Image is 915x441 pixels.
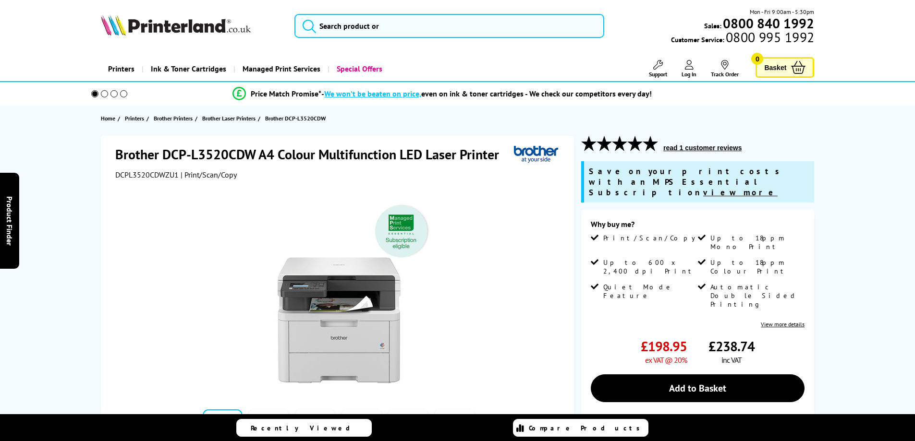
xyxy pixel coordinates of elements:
[710,283,803,309] span: Automatic Double Sided Printing
[724,33,814,42] span: 0800 995 1992
[721,19,814,28] a: 0800 840 1992
[682,60,696,78] a: Log In
[514,145,558,163] img: Brother
[591,219,805,234] div: Why buy me?
[723,14,814,32] b: 0800 840 1992
[151,57,226,81] span: Ink & Toner Cartridges
[708,337,755,355] span: £238.74
[115,170,179,179] span: DCPL3520CDWZU1
[202,113,258,123] a: Brother Laser Printers
[764,61,786,74] span: Basket
[142,57,233,81] a: Ink & Toner Cartridges
[529,424,645,432] span: Compare Products
[603,283,695,300] span: Quiet Mode Feature
[641,337,687,355] span: £198.95
[751,53,763,65] span: 0
[645,355,687,365] span: ex VAT @ 20%
[244,199,433,387] img: Brother DCP-L3520CDW
[78,85,807,102] li: modal_Promise
[703,187,778,198] u: view more
[589,166,784,198] span: Save on your print costs with an MPS Essential Subscription
[704,21,721,30] span: Sales:
[154,113,193,123] span: Brother Printers
[101,14,283,37] a: Printerland Logo
[721,355,742,365] span: inc VAT
[236,419,372,437] a: Recently Viewed
[671,33,814,44] span: Customer Service:
[660,143,744,152] button: read 1 customer reviews
[125,113,144,123] span: Printers
[294,14,604,38] input: Search product or
[756,57,814,78] a: Basket 0
[750,7,814,16] span: Mon - Fri 9:00am - 5:30pm
[603,258,695,275] span: Up to 600 x 2,400 dpi Print
[591,374,805,402] a: Add to Basket
[5,196,14,245] span: Product Finder
[682,71,696,78] span: Log In
[251,424,360,432] span: Recently Viewed
[710,258,803,275] span: Up to 18ppm Colour Print
[649,71,667,78] span: Support
[711,60,739,78] a: Track Order
[265,115,326,122] span: Brother DCP-L3520CDW
[321,89,652,98] div: - even on ink & toner cartridges - We check our competitors every day!
[154,113,195,123] a: Brother Printers
[101,113,118,123] a: Home
[125,113,146,123] a: Printers
[324,89,421,98] span: We won’t be beaten on price,
[328,57,390,81] a: Special Offers
[603,234,702,242] span: Print/Scan/Copy
[710,234,803,251] span: Up to 18ppm Mono Print
[115,145,509,163] h1: Brother DCP-L3520CDW A4 Colour Multifunction LED Laser Printer
[233,57,328,81] a: Managed Print Services
[101,57,142,81] a: Printers
[101,14,251,36] img: Printerland Logo
[513,419,648,437] a: Compare Products
[202,113,256,123] span: Brother Laser Printers
[181,170,237,179] span: | Print/Scan/Copy
[649,60,667,78] a: Support
[101,113,115,123] span: Home
[251,89,321,98] span: Price Match Promise*
[761,321,805,328] a: View more details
